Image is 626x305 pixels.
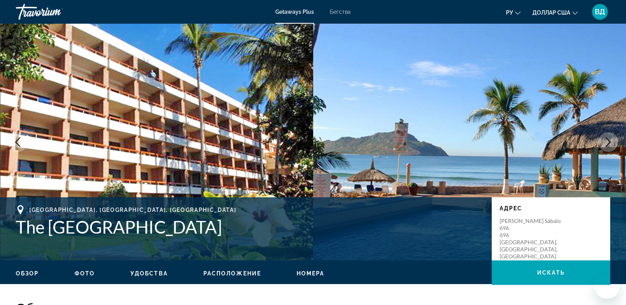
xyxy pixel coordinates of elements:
h1: The [GEOGRAPHIC_DATA] [16,217,484,237]
button: Изменить язык [506,7,521,18]
button: искать [492,260,610,285]
a: Бегства [330,9,351,15]
a: Травориум [16,2,95,22]
font: доллар США [532,9,570,16]
button: Меню пользователя [590,4,610,20]
p: [PERSON_NAME] Sábalo 696 696 [GEOGRAPHIC_DATA], [GEOGRAPHIC_DATA], [GEOGRAPHIC_DATA] [500,217,563,260]
font: ВД [595,7,605,16]
button: Previous image [8,132,28,152]
iframe: Кнопка для запуска окна сообщений [594,273,620,299]
button: Обзор [16,270,39,277]
button: Изменить валюту [532,7,578,18]
a: Getaways Plus [275,9,314,15]
font: ру [506,9,513,16]
button: Номера [297,270,325,277]
span: искать [537,269,565,276]
button: Расположение [203,270,261,277]
span: [GEOGRAPHIC_DATA], [GEOGRAPHIC_DATA], [GEOGRAPHIC_DATA] [29,207,236,213]
button: Next image [598,132,618,152]
button: Фото [75,270,95,277]
button: Удобства [130,270,168,277]
p: Адрес [500,205,602,211]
